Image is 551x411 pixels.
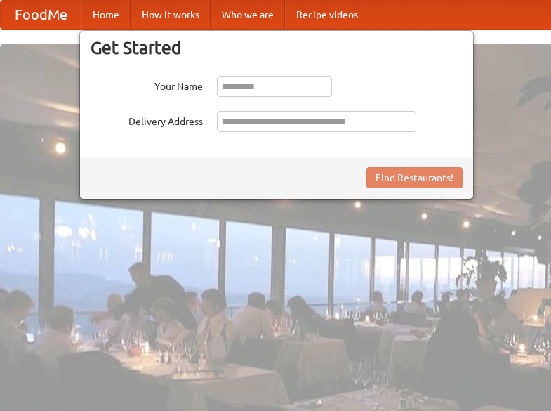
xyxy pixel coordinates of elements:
[366,167,463,188] button: Find Restaurants!
[81,1,131,29] a: Home
[91,76,203,93] label: Your Name
[131,1,211,29] a: How it works
[285,1,369,29] a: Recipe videos
[91,111,203,129] label: Delivery Address
[211,1,285,29] a: Who we are
[1,1,81,29] a: FoodMe
[91,37,463,58] h3: Get Started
